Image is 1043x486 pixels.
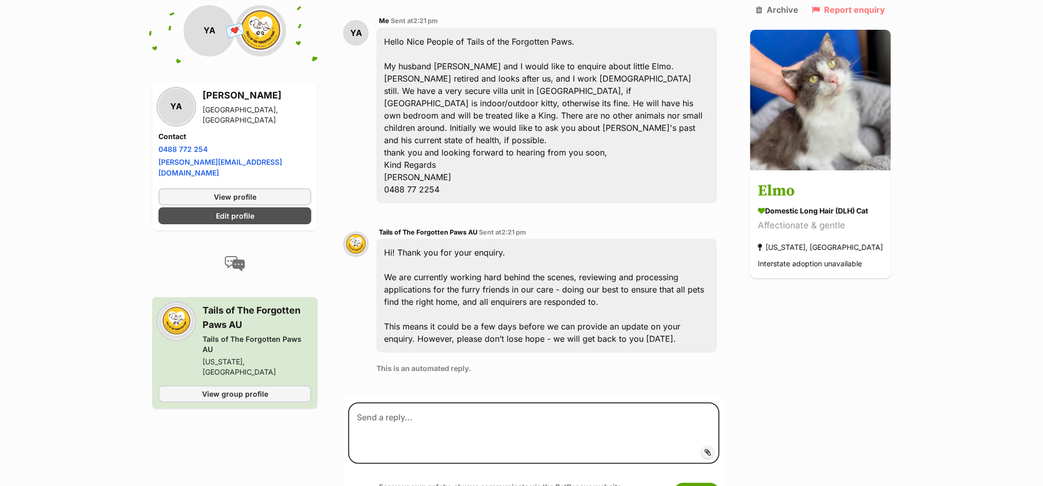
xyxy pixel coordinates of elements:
[216,210,254,221] span: Edit profile
[756,5,798,14] a: Archive
[502,228,526,236] span: 2:21 pm
[184,5,235,56] div: YA
[376,239,717,353] div: Hi! Thank you for your enquiry. We are currently working hard behind the scenes, reviewing and pr...
[750,172,891,279] a: Elmo Domestic Long Hair (DLH) Cat Affectionate & gentle [US_STATE], [GEOGRAPHIC_DATA] Interstate ...
[225,256,245,271] img: conversation-icon-4a6f8262b818ee0b60e3300018af0b2d0b884aa5de6e9bcb8d3d4eeb1a70a7c4.svg
[758,260,862,268] span: Interstate adoption unavailable
[391,17,438,25] span: Sent at
[479,228,526,236] span: Sent at
[203,105,311,125] div: [GEOGRAPHIC_DATA], [GEOGRAPHIC_DATA]
[158,89,194,125] div: YA
[158,131,311,142] h4: Contact
[203,357,311,377] div: [US_STATE], [GEOGRAPHIC_DATA]
[750,30,891,170] img: Elmo
[224,20,247,42] span: 💌
[235,5,286,56] img: Tails of The Forgotten Paws AU profile pic
[158,188,311,205] a: View profile
[413,17,438,25] span: 2:21 pm
[158,385,311,402] a: View group profile
[812,5,885,14] a: Report enquiry
[203,334,311,355] div: Tails of The Forgotten Paws AU
[758,241,883,255] div: [US_STATE], [GEOGRAPHIC_DATA]
[158,303,194,339] img: Tails of The Forgotten Paws AU profile pic
[343,231,369,257] img: Tails of The Forgotten Paws AU profile pic
[758,219,883,233] div: Affectionate & gentle
[158,207,311,224] a: Edit profile
[203,303,311,332] h3: Tails of The Forgotten Paws AU
[203,88,311,103] h3: [PERSON_NAME]
[758,180,883,203] h3: Elmo
[376,363,717,374] p: This is an automated reply.
[202,388,268,399] span: View group profile
[343,20,369,46] div: YA
[158,145,208,153] a: 0488 772 254
[379,228,477,236] span: Tails of The Forgotten Paws AU
[758,206,883,217] div: Domestic Long Hair (DLH) Cat
[376,28,717,203] div: Hello Nice People of Tails of the Forgotten Paws. My husband [PERSON_NAME] and I would like to en...
[214,191,256,202] span: View profile
[379,17,389,25] span: Me
[158,158,282,177] a: [PERSON_NAME][EMAIL_ADDRESS][DOMAIN_NAME]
